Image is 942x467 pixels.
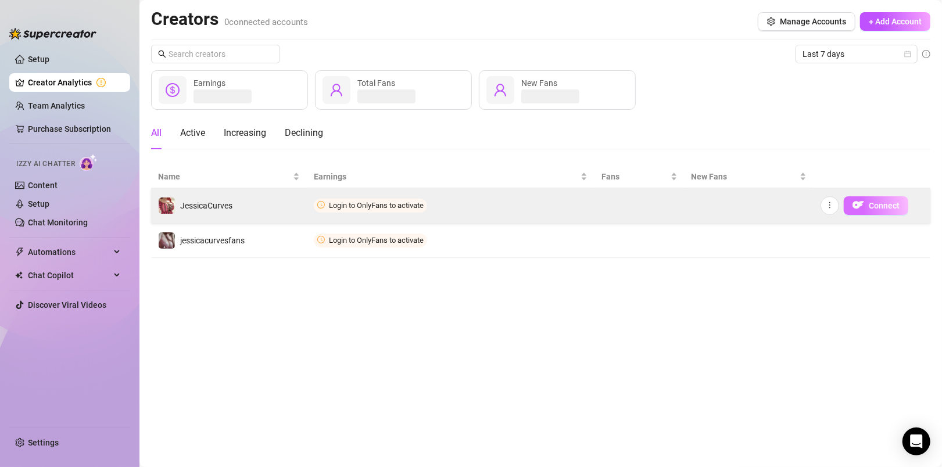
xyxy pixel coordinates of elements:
[224,17,308,27] span: 0 connected accounts
[28,266,110,285] span: Chat Copilot
[758,12,855,31] button: Manage Accounts
[15,247,24,257] span: thunderbolt
[493,83,507,97] span: user
[9,28,96,39] img: logo-BBDzfeDw.svg
[826,201,834,209] span: more
[803,45,911,63] span: Last 7 days
[15,271,23,279] img: Chat Copilot
[780,17,846,26] span: Manage Accounts
[28,73,121,92] a: Creator Analytics exclamation-circle
[329,83,343,97] span: user
[685,166,814,188] th: New Fans
[28,199,49,209] a: Setup
[28,218,88,227] a: Chat Monitoring
[180,236,245,245] span: jessicacurvesfans
[904,51,911,58] span: calendar
[285,126,323,140] div: Declining
[922,50,930,58] span: info-circle
[194,78,225,88] span: Earnings
[869,201,900,210] span: Connect
[329,201,424,210] span: Login to OnlyFans to activate
[224,126,266,140] div: Increasing
[180,126,205,140] div: Active
[844,196,908,215] button: OFConnect
[158,50,166,58] span: search
[860,12,930,31] button: + Add Account
[314,170,578,183] span: Earnings
[329,236,424,245] span: Login to OnlyFans to activate
[28,55,49,64] a: Setup
[80,154,98,171] img: AI Chatter
[902,428,930,455] div: Open Intercom Messenger
[317,201,325,209] span: clock-circle
[357,78,395,88] span: Total Fans
[28,438,59,447] a: Settings
[159,197,175,214] img: JessicaCurves
[28,181,58,190] a: Content
[692,170,797,183] span: New Fans
[28,300,106,310] a: Discover Viral Videos
[317,236,325,243] span: clock-circle
[166,83,180,97] span: dollar-circle
[307,166,594,188] th: Earnings
[28,124,111,134] a: Purchase Subscription
[594,166,685,188] th: Fans
[158,170,291,183] span: Name
[601,170,668,183] span: Fans
[767,17,775,26] span: setting
[521,78,557,88] span: New Fans
[159,232,175,249] img: jessicacurvesfans
[869,17,922,26] span: + Add Account
[169,48,264,60] input: Search creators
[151,126,162,140] div: All
[16,159,75,170] span: Izzy AI Chatter
[180,201,232,210] span: JessicaCurves
[853,199,864,211] img: OF
[151,166,307,188] th: Name
[28,243,110,261] span: Automations
[151,8,308,30] h2: Creators
[28,101,85,110] a: Team Analytics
